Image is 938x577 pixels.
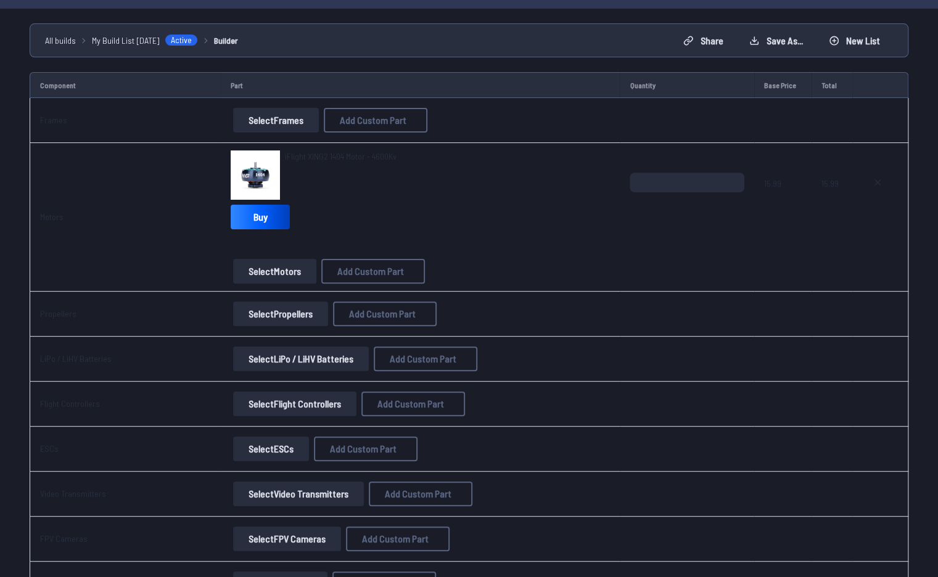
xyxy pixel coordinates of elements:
td: Component [30,72,221,98]
button: SelectFPV Cameras [233,526,341,551]
span: Add Custom Part [340,115,406,125]
a: LiPo / LiHV Batteries [40,353,112,364]
button: SelectESCs [233,436,309,461]
a: SelectFlight Controllers [231,391,359,416]
td: Quantity [620,72,754,98]
a: SelectFrames [231,108,321,133]
a: Video Transmitters [40,488,106,499]
a: My Build List [DATE]Active [92,34,198,47]
a: All builds [45,34,76,47]
span: 15.99 [821,173,842,232]
a: Propellers [40,308,76,319]
button: SelectPropellers [233,301,328,326]
span: Add Custom Part [385,489,451,499]
span: iFlight XING2 1404 Motor - 4600Kv [285,151,397,162]
a: Motors [40,211,64,222]
span: 15.99 [764,173,801,232]
a: Builder [214,34,238,47]
span: Add Custom Part [377,399,444,409]
button: Add Custom Part [361,391,465,416]
button: Add Custom Part [314,436,418,461]
a: SelectESCs [231,436,311,461]
a: FPV Cameras [40,533,88,544]
span: Add Custom Part [337,266,404,276]
span: My Build List [DATE] [92,34,160,47]
button: SelectFlight Controllers [233,391,356,416]
span: Add Custom Part [349,309,416,319]
a: Frames [40,115,67,125]
span: Add Custom Part [390,354,456,364]
button: Add Custom Part [369,481,472,506]
button: SelectLiPo / LiHV Batteries [233,346,369,371]
a: Buy [231,205,290,229]
a: ESCs [40,443,59,454]
a: SelectPropellers [231,301,331,326]
button: Share [673,31,734,51]
span: Add Custom Part [362,534,429,544]
img: image [231,150,280,200]
button: SelectMotors [233,259,316,284]
a: SelectFPV Cameras [231,526,344,551]
a: Flight Controllers [40,398,100,409]
td: Part [221,72,620,98]
button: Add Custom Part [324,108,427,133]
button: Add Custom Part [321,259,425,284]
button: Add Custom Part [333,301,437,326]
span: Active [165,34,198,46]
button: Add Custom Part [346,526,450,551]
span: Add Custom Part [330,444,397,454]
button: Save as... [739,31,813,51]
td: Total [812,72,852,98]
button: SelectFrames [233,108,319,133]
button: SelectVideo Transmitters [233,481,364,506]
button: Add Custom Part [374,346,477,371]
button: New List [818,31,891,51]
a: SelectVideo Transmitters [231,481,366,506]
a: SelectMotors [231,259,319,284]
a: iFlight XING2 1404 Motor - 4600Kv [285,150,397,163]
a: SelectLiPo / LiHV Batteries [231,346,371,371]
td: Base Price [754,72,811,98]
